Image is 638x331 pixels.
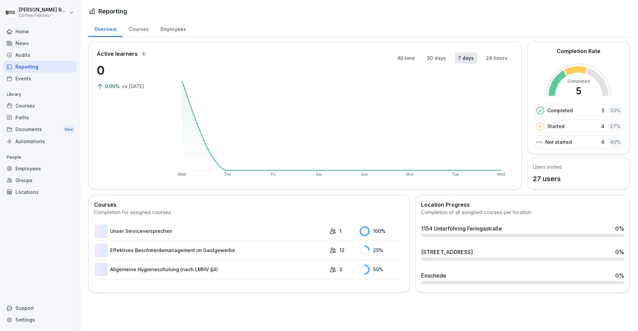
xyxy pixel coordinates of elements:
a: Courses [123,20,154,37]
a: Reporting [3,61,77,73]
a: Home [3,26,77,37]
p: 0.00% [105,83,121,90]
p: People [3,152,77,163]
a: Audits [3,49,77,61]
div: [STREET_ADDRESS] [421,248,473,256]
text: Fri [271,172,276,177]
a: Employees [3,163,77,174]
button: 7 days [455,52,477,64]
p: 5 [602,107,604,114]
div: 0 % [615,224,624,233]
div: Documents [3,123,77,136]
text: Sat [316,172,322,177]
a: News [3,37,77,49]
div: 1154 Unterföhring Feringastraße [421,224,502,233]
a: Employees [154,20,192,37]
h5: Users invited [533,163,562,170]
p: vs [DATE] [122,83,144,90]
button: 30 days [423,52,449,64]
p: Not started [545,138,572,146]
p: Library [3,89,77,100]
a: Overview [88,20,123,37]
div: Completion for assigned courses [94,209,404,216]
div: 0 % [615,272,624,280]
p: 0 [97,61,164,79]
h2: Completion Rate [557,47,600,55]
a: Enschede0% [418,269,627,287]
p: Coffee Fellows [19,13,68,18]
div: Enschede [421,272,446,280]
p: Active learners [97,50,138,58]
text: Wed [497,172,505,177]
div: 25 % [360,245,404,255]
p: Completed [547,107,573,114]
h2: Courses [94,201,404,209]
text: Thu [224,172,231,177]
a: Events [3,73,77,84]
a: Courses [3,100,77,112]
div: Support [3,302,77,314]
h2: Location Progress [421,201,624,209]
text: Sun [361,172,368,177]
a: Automations [3,135,77,147]
text: Tue [452,172,459,177]
button: All time [394,52,418,64]
a: 1154 Unterföhring Feringastraße0% [418,222,627,240]
div: 40 % [608,137,623,147]
h1: Reporting [98,7,127,16]
a: Paths [3,112,77,123]
button: 24 hours [483,52,511,64]
p: 2 [339,266,343,273]
div: 100 % [360,226,404,236]
p: Started [547,123,564,130]
div: Completion of all assigned courses per location [421,209,624,216]
a: Settings [3,314,77,326]
div: 0 % [615,248,624,256]
a: Locations [3,186,77,198]
a: Groups [3,174,77,186]
a: Unser Serviceversprechen [94,224,326,238]
p: 27 users [533,174,562,184]
p: 6 [601,138,604,146]
text: Wed [178,172,186,177]
a: [STREET_ADDRESS]0% [418,245,627,263]
a: Allgemeine Hygieneschulung (nach LMHV §4) [94,263,326,276]
p: 4 [601,123,604,130]
div: 33 % [608,106,623,115]
a: DocumentsNew [3,123,77,136]
text: Mon [406,172,414,177]
a: Effektives Beschwerdemanagement im Gastgewerbe [94,244,326,257]
p: [PERSON_NAME] Boele [19,7,68,13]
div: 27 % [608,121,623,131]
div: 50 % [360,264,404,275]
p: 12 [339,247,345,254]
p: 1 [339,227,341,235]
div: New [63,126,75,133]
